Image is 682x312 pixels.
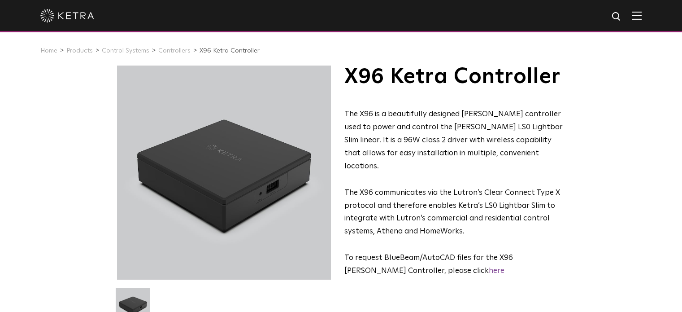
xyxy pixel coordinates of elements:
[40,48,57,54] a: Home
[344,66,563,88] h1: X96 Ketra Controller
[344,254,513,275] span: ​To request BlueBeam/AutoCAD files for the X96 [PERSON_NAME] Controller, please click
[344,189,560,236] span: The X96 communicates via the Lutron’s Clear Connect Type X protocol and therefore enables Ketra’s...
[344,110,563,170] span: The X96 is a beautifully designed [PERSON_NAME] controller used to power and control the [PERSON_...
[40,9,94,22] img: ketra-logo-2019-white
[158,48,191,54] a: Controllers
[200,48,260,54] a: X96 Ketra Controller
[632,11,642,20] img: Hamburger%20Nav.svg
[66,48,93,54] a: Products
[489,267,504,275] a: here
[611,11,622,22] img: search icon
[102,48,149,54] a: Control Systems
